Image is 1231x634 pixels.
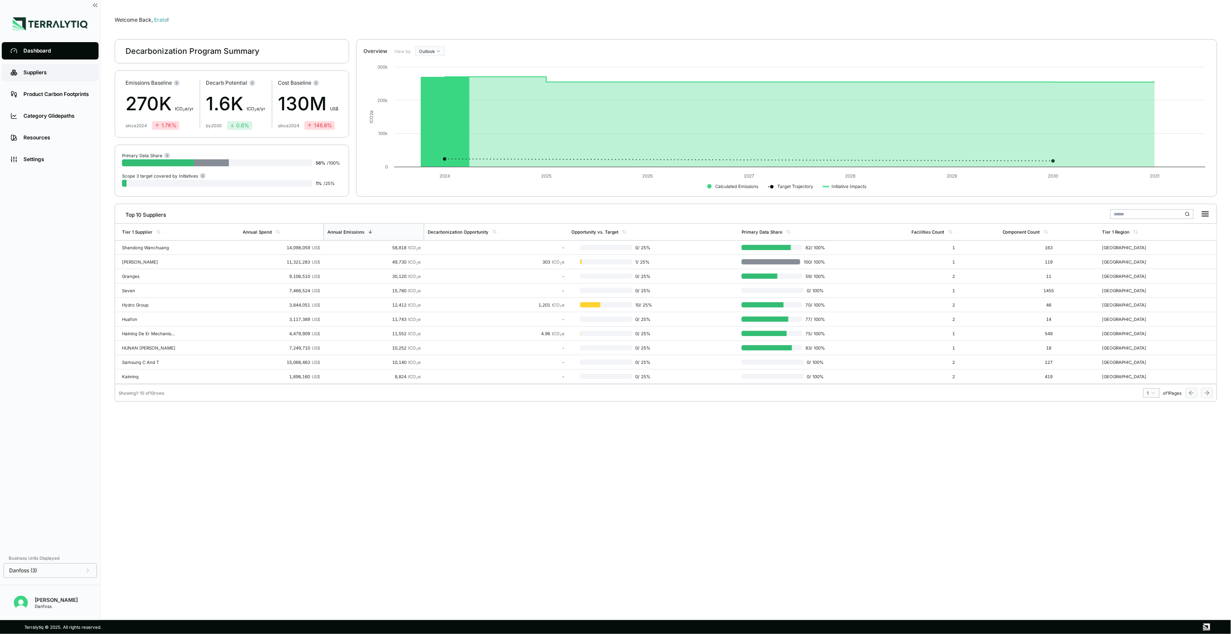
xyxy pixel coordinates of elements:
button: Open user button [10,592,31,613]
text: 200k [377,98,388,103]
span: 70 / 100 % [802,302,825,307]
div: Samsung C And T [122,360,178,365]
div: Hydro Group [122,302,178,307]
div: 2 [912,302,996,307]
div: 303 [428,259,564,264]
span: ! [167,17,168,23]
div: 1 [912,345,996,350]
div: 2 [912,317,996,322]
div: Emissions Baseline [125,79,194,86]
label: View by [394,49,412,54]
div: Kaiming [122,374,178,379]
span: US$ [312,317,320,322]
div: Seven [122,288,178,293]
div: [PERSON_NAME] [35,597,78,604]
div: - [428,360,564,365]
span: tCO e [408,374,421,379]
div: [GEOGRAPHIC_DATA] [1102,317,1158,322]
div: - [428,245,564,250]
span: tCO e [552,331,564,336]
div: - [428,274,564,279]
div: 4,479,909 [243,331,320,336]
div: Settings [23,156,90,163]
div: [GEOGRAPHIC_DATA] [1102,302,1158,307]
text: 2027 [744,173,754,178]
div: [GEOGRAPHIC_DATA] [1102,245,1158,250]
div: - [428,317,564,322]
div: Welcome Back, [115,17,1217,23]
div: 15,780 [327,288,421,293]
div: 127 [1003,360,1096,365]
img: Erato Panayiotou [14,596,28,610]
div: 4.96 [428,331,564,336]
span: 0 / 100 % [804,360,825,365]
div: 11 [1003,274,1096,279]
div: 14,098,059 [243,245,320,250]
text: 100k [378,131,388,136]
sub: 2 [416,276,418,280]
span: 0 / 25 % [632,345,655,350]
text: 2029 [947,173,957,178]
div: Decarbonization Opportunity [428,229,488,234]
span: / 25 % [323,181,335,186]
span: 100 / 100 % [800,259,825,264]
sub: 2 [416,362,418,366]
sub: 2 [416,290,418,294]
span: US$ [312,259,320,264]
div: 2 [912,374,996,379]
span: tCO e [408,345,421,350]
div: Primary Data Share [742,229,782,234]
text: 2024 [439,173,450,178]
div: 1 [912,288,996,293]
div: 15,068,463 [243,360,320,365]
div: Shandong Wanchuang [122,245,178,250]
div: Scope 3 target covered by Initiatives [122,172,206,179]
div: 0.6 % [230,122,250,129]
div: Tier 1 Region [1102,229,1130,234]
div: 10,140 [327,360,421,365]
div: Granges [122,274,178,279]
span: 0 / 25 % [632,374,655,379]
div: 7,466,524 [243,288,320,293]
span: US$ [330,106,338,111]
div: Suppliers [23,69,90,76]
div: - [428,288,564,293]
div: 1 [1147,390,1156,396]
span: 83 / 100 % [802,345,825,350]
span: 0 / 100 % [804,288,825,293]
div: 146.8 % [307,122,332,129]
div: Opportunity vs. Target [571,229,618,234]
sub: 2 [560,333,562,337]
sub: 2 [183,108,185,112]
span: t CO e/yr [175,106,194,111]
sub: 2 [416,247,418,251]
div: Annual Emissions [327,229,364,234]
text: Initiative Impacts [832,184,867,189]
div: Tier 1 Supplier [122,229,152,234]
span: of 1 Pages [1163,390,1182,396]
text: 2030 [1048,173,1059,178]
button: 1 [1143,388,1160,398]
span: US$ [312,302,320,307]
sub: 2 [416,304,418,308]
div: 1.6K [206,90,266,118]
div: - [428,345,564,350]
text: 2031 [1150,173,1159,178]
span: tCO e [408,331,421,336]
div: Decarb Potential [206,79,266,86]
span: Erato [154,17,168,23]
span: 59 / 100 % [802,274,825,279]
div: 2 [912,274,996,279]
div: Business Units Displayed [3,553,97,563]
div: Danfoss [35,604,78,609]
span: tCO e [408,288,421,293]
div: Product Carbon Footprints [23,91,90,98]
text: 0 [385,164,388,169]
span: tCO e [408,302,421,307]
div: Decarbonization Program Summary [125,46,259,56]
span: 0 / 25 % [632,331,655,336]
text: 2025 [541,173,551,178]
div: Showing 1 - 10 of 10 rows [119,390,164,396]
div: Facilities Count [912,229,944,234]
button: Outlook [415,46,445,56]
